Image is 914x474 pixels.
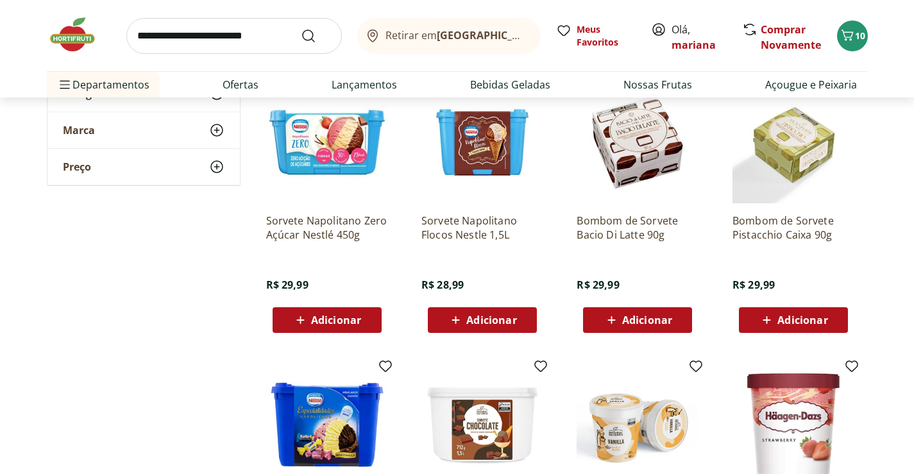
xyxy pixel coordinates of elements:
[765,77,857,92] a: Açougue e Peixaria
[421,81,543,203] img: Sorvete Napolitano Flocos Nestle 1,5L
[385,30,527,41] span: Retirar em
[577,278,619,292] span: R$ 29,99
[732,81,854,203] img: Bombom de Sorvete Pistacchio Caixa 90g
[47,149,240,185] button: Preço
[577,23,636,49] span: Meus Favoritos
[761,22,821,52] a: Comprar Novamente
[672,38,716,52] a: mariana
[421,278,464,292] span: R$ 28,99
[470,77,550,92] a: Bebidas Geladas
[266,81,388,203] img: Sorvete Napolitano Zero Açúcar Nestlé 450g
[421,214,543,242] a: Sorvete Napolitano Flocos Nestle 1,5L
[583,307,692,333] button: Adicionar
[732,214,854,242] a: Bombom de Sorvete Pistacchio Caixa 90g
[739,307,848,333] button: Adicionar
[126,18,342,54] input: search
[311,315,361,325] span: Adicionar
[301,28,332,44] button: Submit Search
[672,22,729,53] span: Olá,
[47,112,240,148] button: Marca
[273,307,382,333] button: Adicionar
[623,77,692,92] a: Nossas Frutas
[556,23,636,49] a: Meus Favoritos
[428,307,537,333] button: Adicionar
[577,214,698,242] a: Bombom de Sorvete Bacio Di Latte 90g
[437,28,653,42] b: [GEOGRAPHIC_DATA]/[GEOGRAPHIC_DATA]
[732,278,775,292] span: R$ 29,99
[577,81,698,203] img: Bombom de Sorvete Bacio Di Latte 90g
[622,315,672,325] span: Adicionar
[63,160,91,173] span: Preço
[63,124,95,137] span: Marca
[332,77,397,92] a: Lançamentos
[777,315,827,325] span: Adicionar
[47,15,111,54] img: Hortifruti
[57,69,72,100] button: Menu
[266,214,388,242] a: Sorvete Napolitano Zero Açúcar Nestlé 450g
[357,18,541,54] button: Retirar em[GEOGRAPHIC_DATA]/[GEOGRAPHIC_DATA]
[266,278,309,292] span: R$ 29,99
[57,69,149,100] span: Departamentos
[223,77,258,92] a: Ofertas
[837,21,868,51] button: Carrinho
[466,315,516,325] span: Adicionar
[855,30,865,42] span: 10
